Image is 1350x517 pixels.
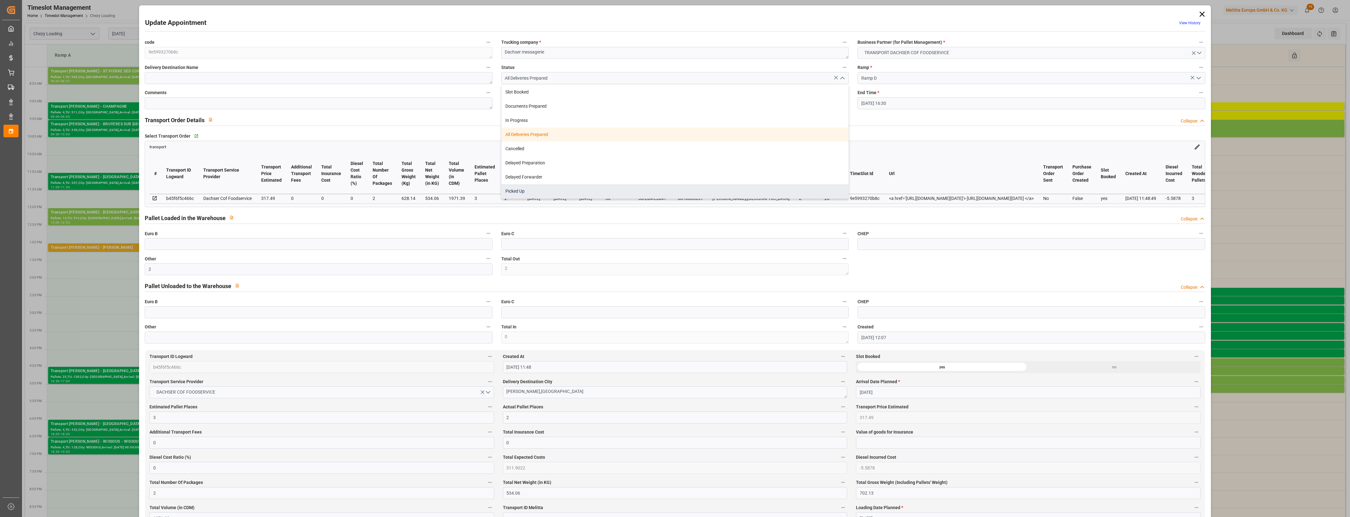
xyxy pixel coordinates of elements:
th: Transport Service Provider [199,153,256,194]
div: Dachser Cof Foodservice [203,195,252,202]
span: Loading Date Planned [856,504,903,511]
button: Transport Service Provider [486,378,494,386]
th: Purchase Order Created [1068,153,1096,194]
span: Comments [145,89,166,96]
h2: Transport Order Details [145,116,205,124]
div: no [1028,361,1200,373]
button: Created [1197,323,1205,331]
button: Other [484,323,492,331]
th: Total Net Weight (in KG) [420,153,444,194]
button: CHEP [1197,298,1205,306]
div: 1971.39 [449,195,465,202]
button: Actual Pallet Places [839,403,847,411]
span: Transport ID Melitta [503,504,543,511]
button: Loading Date Planned * [1192,503,1201,512]
div: b45f6f5c466c [166,195,194,202]
button: Euro B [484,229,492,237]
div: 2 [373,195,392,202]
div: Delayed Forwarder [502,170,848,184]
button: Comments [484,88,492,97]
span: Delivery Destination City [503,378,552,385]
span: code [145,39,155,46]
span: Created At [503,353,524,360]
span: Select Transport Order [145,133,190,139]
button: Transport ID Melitta [839,503,847,512]
span: TRANSPORT DACHSER COF FOODSERVICE [861,49,952,56]
button: Total Net Weight (in KG) [839,478,847,486]
div: <a href='[URL][DOMAIN_NAME][DATE]'> [URL][DOMAIN_NAME][DATE] </a> [889,195,1034,202]
div: All Deliveries Prepared [502,128,848,142]
th: Total Wooden Pallets [1187,153,1213,194]
span: Euro C [501,230,514,237]
div: 0 [351,195,363,202]
th: Diesel Incurred Cost [1161,153,1187,194]
span: Ramp [858,64,872,71]
button: close menu [837,73,847,83]
input: DD-MM-YYYY [856,386,1200,398]
button: Additional Transport Fees [486,428,494,436]
div: Cancelled [502,142,848,156]
span: Estimated Pallet Places [149,404,197,410]
div: -5.5878 [1166,195,1182,202]
th: Additional Transport Fees [286,153,317,194]
button: Status [841,63,849,71]
div: 3 [1192,195,1208,202]
div: Delayed Preparation [502,156,848,170]
th: Created At [1121,153,1161,194]
div: yes [856,361,1028,373]
span: Created [858,324,874,330]
th: Total Insurance Cost [317,153,346,194]
span: Total Out [501,256,520,262]
th: Total Number Of Packages [368,153,397,194]
span: transport [149,145,166,149]
div: 3 [475,195,495,202]
div: [DATE] 11:48:49 [1125,195,1156,202]
span: Total Insurance Cost [503,429,544,435]
th: Transport Order Sent [1038,153,1068,194]
th: Transport Price Estimated [256,153,286,194]
span: Slot Booked [856,353,880,360]
button: Arrival Date Planned * [1192,378,1201,386]
span: Transport Service Provider [149,378,203,385]
button: Euro B [484,298,492,306]
textarea: 9e5993270b8c [145,47,492,59]
button: Total Volume (in CDM) [486,503,494,512]
button: View description [226,212,238,224]
button: Other [484,254,492,263]
th: Actual Pallet Places [500,153,523,194]
button: Diesel Cost Ratio (%) [486,453,494,461]
span: Total Gross Weight (Including Pallets' Weight) [856,479,948,486]
div: 628.14 [402,195,416,202]
button: Diesel Incurred Cost [1192,453,1201,461]
span: Other [145,256,156,262]
div: Slot Booked [502,85,848,99]
th: TimeSlot Id [845,153,884,194]
button: Total In [841,323,849,331]
div: False [1072,195,1091,202]
button: Slot Booked [1192,352,1201,361]
div: Picked Up [502,184,848,198]
span: Other [145,324,156,330]
span: Arrival Date Planned [856,378,900,385]
textarea: 0 [501,332,849,344]
button: Total Expected Costs [839,453,847,461]
button: Total Number Of Packages [486,478,494,486]
h2: Update Appointment [145,18,206,28]
div: Documents Prepared [502,99,848,113]
span: Euro B [145,298,158,305]
span: End Time [858,89,879,96]
button: open menu [149,386,494,398]
div: 9e5993270b8c [850,195,880,202]
span: Delivery Destination Name [145,64,198,71]
a: View History [1179,21,1201,25]
span: Euro C [501,298,514,305]
button: Total Insurance Cost [839,428,847,436]
div: 0 [291,195,312,202]
button: Euro C [841,229,849,237]
div: No [1043,195,1063,202]
span: Total Volume (in CDM) [149,504,194,511]
span: Euro B [145,230,158,237]
th: # [149,153,161,194]
th: Diesel Cost Ratio (%) [346,153,368,194]
button: End Time * [1197,88,1205,97]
